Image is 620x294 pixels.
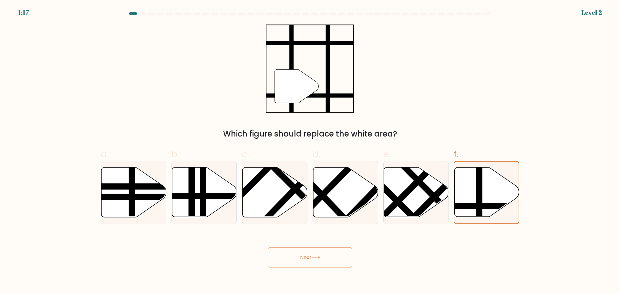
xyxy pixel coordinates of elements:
div: Level 2 [581,8,602,17]
span: d. [313,148,320,160]
span: b. [171,148,179,160]
span: f. [454,148,458,160]
div: Which figure should replace the white area? [105,128,515,140]
span: e. [383,148,390,160]
button: Next [268,247,352,268]
g: " [275,69,319,103]
span: a. [101,148,108,160]
span: c. [242,148,249,160]
div: 1:17 [18,8,29,17]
